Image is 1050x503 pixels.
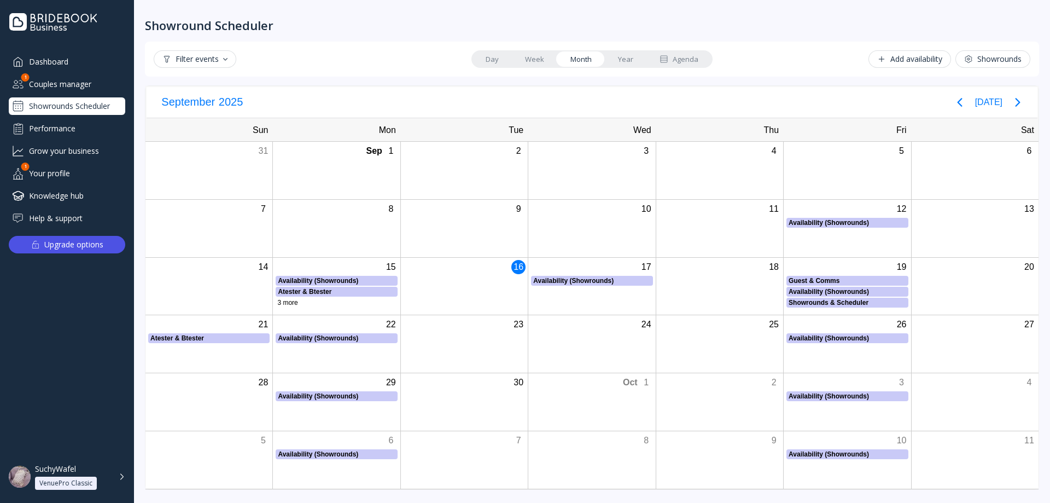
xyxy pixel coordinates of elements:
div: Couples manager [9,75,125,93]
div: Guest & Comms [789,276,906,286]
button: [DATE] [975,92,1002,112]
div: Guest & Comms [783,276,911,286]
div: Thursday, September 25, 2025 [767,317,781,332]
div: Agenda [660,54,698,65]
div: Tuesday, October 7, 2025 [511,433,526,448]
a: Grow your business [9,142,125,160]
div: 1 [21,163,30,171]
div: Availability (Showrounds) [783,449,911,459]
div: Saturday, October 11, 2025 [1022,433,1036,448]
div: Wed [528,119,655,141]
a: Year [605,51,646,67]
div: Oct [623,377,638,389]
div: Availability (Showrounds) [272,449,400,459]
div: Sunday, October 5, 2025 [256,433,270,448]
div: Friday, September 19, 2025 [895,260,909,274]
div: Availability (Showrounds) [783,391,911,401]
div: Sep [366,145,382,158]
div: Upgrade options [44,237,103,252]
div: Thursday, October 2, 2025 [767,375,781,390]
div: VenuePro Classic [39,479,92,488]
div: Availability (Showrounds) [528,276,655,286]
div: Monday, October 6, 2025 [384,433,398,448]
div: Thursday, September 18, 2025 [767,260,781,274]
a: Showrounds Scheduler [9,97,125,115]
div: Atester & Btester [150,333,267,343]
div: Tuesday, September 23, 2025 [511,317,526,332]
div: Tuesday, September 9, 2025 [511,202,526,216]
button: Previous page [949,91,971,113]
a: Couples manager1 [9,75,125,93]
div: Tuesday, September 30, 2025 [511,375,526,390]
div: Saturday, September 6, 2025 [1022,144,1036,158]
a: Day [472,51,512,67]
div: Showrounds & Scheduler [783,298,911,308]
div: Friday, September 26, 2025 [895,317,909,332]
div: Friday, September 12, 2025 [895,202,909,216]
a: Your profile1 [9,164,125,182]
div: Showround Scheduler [145,18,273,33]
div: Sunday, September 7, 2025 [256,202,270,216]
div: Fri [783,119,911,141]
div: Tuesday, September 2, 2025 [511,144,526,158]
div: Sat [911,119,1039,141]
div: Saturday, September 13, 2025 [1022,202,1036,216]
a: Month [557,51,605,67]
div: Availability (Showrounds) [783,287,911,297]
div: Add availability [877,55,942,63]
div: Friday, October 10, 2025 [895,433,909,448]
div: Thu [656,119,783,141]
div: Friday, September 5, 2025 [895,144,909,158]
iframe: Chat Widget [995,450,1050,503]
div: Wednesday, September 10, 2025 [639,202,654,216]
div: 3 more [277,298,395,308]
div: Atester & Btester [272,287,400,297]
span: 2025 [217,93,245,111]
button: Filter events [154,50,236,68]
div: Sunday, September 28, 2025 [256,375,270,390]
div: Your profile [9,164,125,182]
img: dpr=1,fit=cover,g=face,w=48,h=48 [9,466,31,488]
button: Upgrade options [9,236,125,253]
div: Showrounds [964,55,1022,63]
div: Monday, September 15, 2025 [384,260,398,274]
a: Performance [9,119,125,137]
div: Showrounds & Scheduler [789,298,906,308]
div: 1 [21,73,30,82]
div: Saturday, October 4, 2025 [1022,375,1036,390]
div: Friday, October 3, 2025 [895,375,909,390]
div: Thursday, September 11, 2025 [767,202,781,216]
div: Monday, September 8, 2025 [384,202,398,216]
div: Availability (Showrounds) [783,218,911,228]
button: Next page [1007,91,1029,113]
div: Availability (Showrounds) [272,391,400,401]
div: Availability (Showrounds) [272,333,400,343]
div: Saturday, September 20, 2025 [1022,260,1036,274]
div: Monday, September 22, 2025 [384,317,398,332]
div: Monday, September 1, 2025 [384,144,398,158]
div: SuchyWafel [35,464,76,474]
div: Wednesday, September 24, 2025 [639,317,654,332]
div: Mon [272,119,400,141]
div: Today, Tuesday, September 16, 2025 [511,260,526,274]
div: Atester & Btester [278,287,395,297]
div: Availability (Showrounds) [272,276,400,286]
div: Availability (Showrounds) [783,333,911,343]
div: Atester & Btester [145,333,272,343]
div: Filter events [162,55,227,63]
button: Showrounds [955,50,1030,68]
button: September2025 [155,93,249,111]
button: Add availability [868,50,951,68]
div: Dashboard [9,53,125,71]
div: Monday, September 29, 2025 [384,375,398,390]
a: Help & support [9,209,125,227]
div: Sun [145,119,272,141]
div: Wednesday, September 3, 2025 [639,144,654,158]
a: Knowledge hub [9,187,125,205]
div: Sunday, August 31, 2025 [256,144,270,158]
